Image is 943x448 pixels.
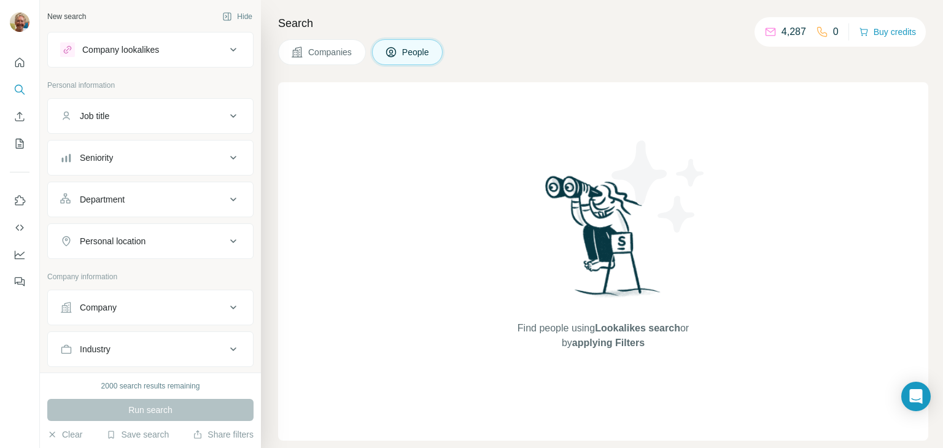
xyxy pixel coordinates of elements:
img: Surfe Illustration - Stars [603,131,714,242]
span: Find people using or by [505,321,701,350]
p: 4,287 [782,25,806,39]
button: Search [10,79,29,101]
button: My lists [10,133,29,155]
img: Avatar [10,12,29,32]
button: Dashboard [10,244,29,266]
button: Hide [214,7,261,26]
div: Department [80,193,125,206]
div: Industry [80,343,111,355]
button: Use Surfe API [10,217,29,239]
span: Companies [308,46,353,58]
button: Feedback [10,271,29,293]
button: Personal location [48,226,253,256]
button: Company lookalikes [48,35,253,64]
img: Surfe Illustration - Woman searching with binoculars [540,172,667,309]
button: Company [48,293,253,322]
p: 0 [833,25,839,39]
div: Company lookalikes [82,44,159,56]
div: Personal location [80,235,146,247]
p: Company information [47,271,254,282]
button: Job title [48,101,253,131]
button: Buy credits [859,23,916,41]
span: Lookalikes search [595,323,680,333]
h4: Search [278,15,928,32]
button: Use Surfe on LinkedIn [10,190,29,212]
button: Seniority [48,143,253,172]
button: Industry [48,334,253,364]
button: Quick start [10,52,29,74]
button: Share filters [193,428,254,441]
button: Department [48,185,253,214]
div: Seniority [80,152,113,164]
span: applying Filters [572,338,645,348]
div: Job title [80,110,109,122]
div: 2000 search results remaining [101,380,200,392]
span: People [402,46,430,58]
div: Company [80,301,117,314]
div: New search [47,11,86,22]
button: Clear [47,428,82,441]
button: Enrich CSV [10,106,29,128]
p: Personal information [47,80,254,91]
button: Save search [106,428,169,441]
div: Open Intercom Messenger [901,382,931,411]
